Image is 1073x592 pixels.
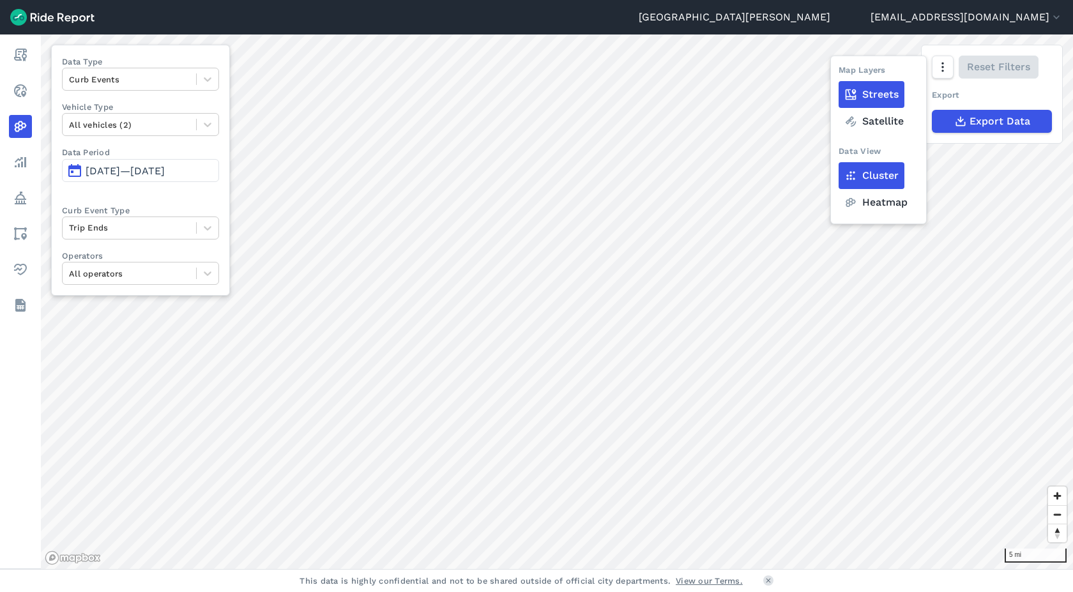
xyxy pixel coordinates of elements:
[9,79,32,102] a: Realtime
[1048,505,1067,524] button: Zoom out
[839,189,913,216] label: Heatmap
[839,64,886,81] div: Map Layers
[639,10,830,25] a: [GEOGRAPHIC_DATA][PERSON_NAME]
[970,114,1030,129] span: Export Data
[9,115,32,138] a: Heatmaps
[9,258,32,281] a: Health
[839,108,909,135] label: Satellite
[62,250,219,262] label: Operators
[9,43,32,66] a: Report
[9,294,32,317] a: Datasets
[839,145,881,162] div: Data View
[9,151,32,174] a: Analyze
[839,162,904,189] label: Cluster
[62,159,219,182] button: [DATE]—[DATE]
[871,10,1063,25] button: [EMAIL_ADDRESS][DOMAIN_NAME]
[45,550,101,565] a: Mapbox logo
[1048,487,1067,505] button: Zoom in
[967,59,1030,75] span: Reset Filters
[1005,549,1067,563] div: 5 mi
[932,89,1052,101] div: Export
[62,204,219,216] label: Curb Event Type
[62,101,219,113] label: Vehicle Type
[41,34,1073,569] canvas: Map
[839,81,904,108] label: Streets
[1048,524,1067,542] button: Reset bearing to north
[959,56,1039,79] button: Reset Filters
[932,110,1052,133] button: Export Data
[10,9,95,26] img: Ride Report
[9,186,32,209] a: Policy
[676,575,743,587] a: View our Terms.
[62,146,219,158] label: Data Period
[86,165,165,177] span: [DATE]—[DATE]
[9,222,32,245] a: Areas
[62,56,219,68] label: Data Type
